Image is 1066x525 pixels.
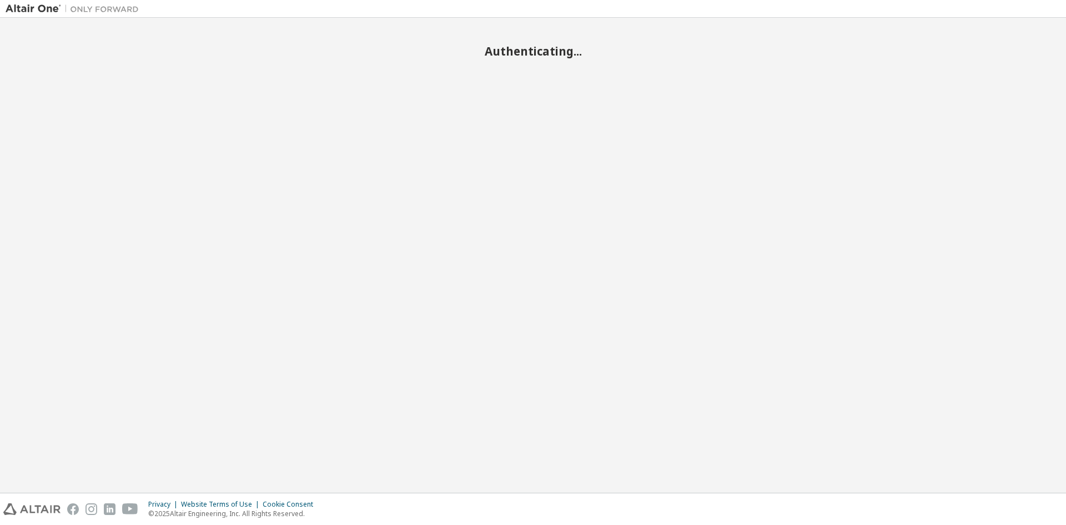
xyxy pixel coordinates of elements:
[148,509,320,518] p: © 2025 Altair Engineering, Inc. All Rights Reserved.
[181,500,263,509] div: Website Terms of Use
[86,503,97,515] img: instagram.svg
[6,44,1060,58] h2: Authenticating...
[104,503,115,515] img: linkedin.svg
[3,503,61,515] img: altair_logo.svg
[6,3,144,14] img: Altair One
[122,503,138,515] img: youtube.svg
[263,500,320,509] div: Cookie Consent
[148,500,181,509] div: Privacy
[67,503,79,515] img: facebook.svg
